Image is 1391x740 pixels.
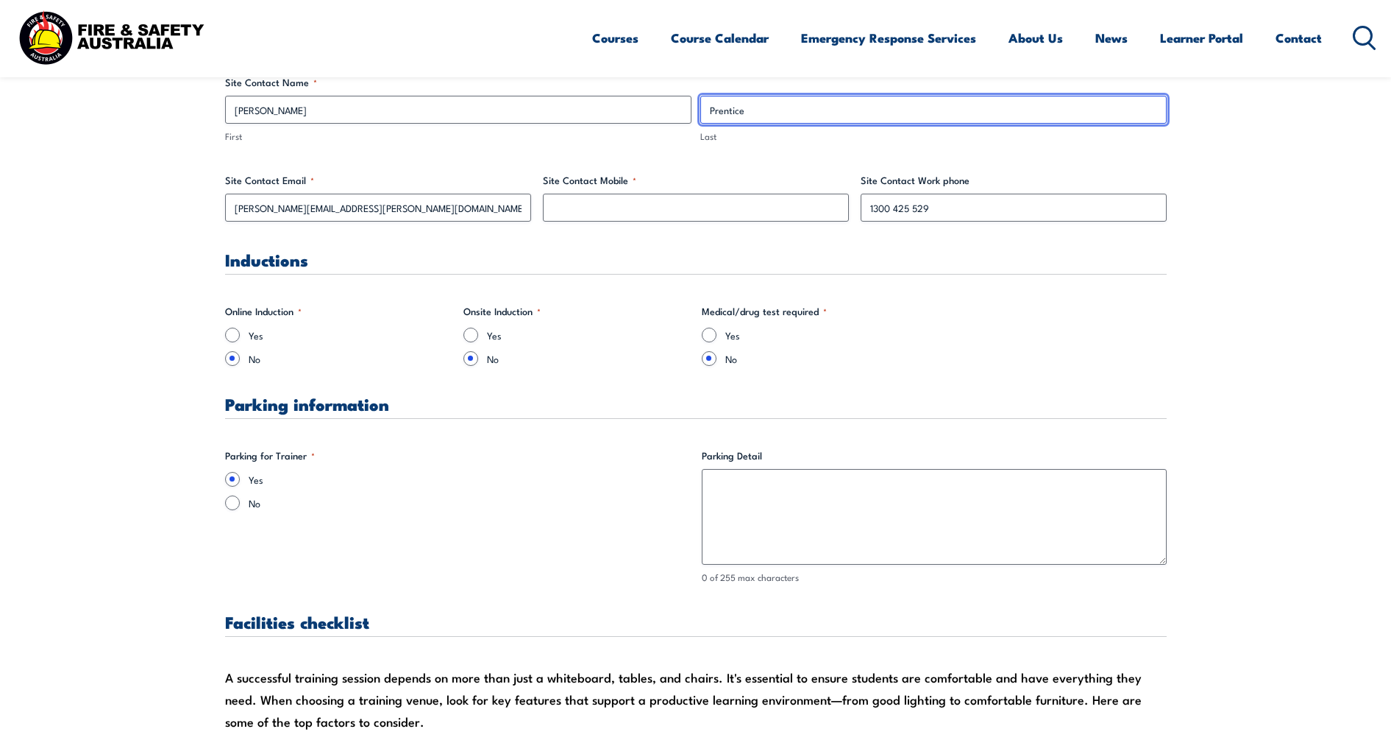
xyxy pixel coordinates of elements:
label: No [725,351,928,366]
label: No [487,351,690,366]
h3: Facilities checklist [225,613,1167,630]
label: Yes [487,328,690,342]
h3: Parking information [225,395,1167,412]
label: Site Contact Mobile [543,173,849,188]
label: Yes [725,328,928,342]
legend: Medical/drug test required [702,304,827,319]
div: 0 of 255 max characters [702,571,1167,585]
a: Contact [1276,18,1322,57]
label: First [225,130,691,144]
a: Emergency Response Services [801,18,976,57]
a: News [1095,18,1128,57]
label: Yes [249,472,690,487]
a: About Us [1008,18,1063,57]
label: No [249,496,690,510]
h3: Inductions [225,251,1167,268]
a: Courses [592,18,638,57]
label: Parking Detail [702,448,1167,463]
legend: Online Induction [225,304,302,319]
label: Site Contact Email [225,173,531,188]
a: Learner Portal [1160,18,1243,57]
legend: Onsite Induction [463,304,541,319]
legend: Site Contact Name [225,75,317,90]
div: A successful training session depends on more than just a whiteboard, tables, and chairs. It's es... [225,666,1167,733]
a: Course Calendar [671,18,769,57]
label: No [249,351,452,366]
label: Yes [249,328,452,342]
label: Site Contact Work phone [861,173,1167,188]
legend: Parking for Trainer [225,448,315,463]
label: Last [700,130,1167,144]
